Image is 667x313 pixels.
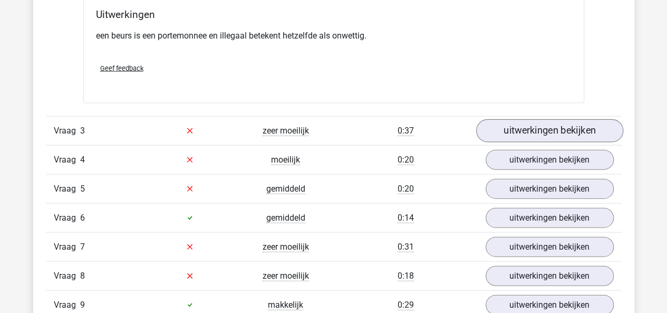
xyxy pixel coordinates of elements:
[486,266,614,286] a: uitwerkingen bekijken
[398,242,414,252] span: 0:31
[80,155,85,165] span: 4
[54,212,80,224] span: Vraag
[266,184,305,194] span: gemiddeld
[263,242,309,252] span: zeer moeilijk
[80,213,85,223] span: 6
[398,155,414,165] span: 0:20
[398,300,414,310] span: 0:29
[54,299,80,311] span: Vraag
[80,242,85,252] span: 7
[263,271,309,281] span: zeer moeilijk
[266,213,305,223] span: gemiddeld
[486,179,614,199] a: uitwerkingen bekijken
[398,271,414,281] span: 0:18
[486,150,614,170] a: uitwerkingen bekijken
[100,64,143,72] span: Geef feedback
[54,270,80,282] span: Vraag
[96,8,572,21] h4: Uitwerkingen
[486,237,614,257] a: uitwerkingen bekijken
[80,300,85,310] span: 9
[80,126,85,136] span: 3
[80,271,85,281] span: 8
[476,119,623,143] a: uitwerkingen bekijken
[268,300,303,310] span: makkelijk
[96,30,572,42] p: een beurs is een portemonnee en illegaal betekent hetzelfde als onwettig.
[486,208,614,228] a: uitwerkingen bekijken
[54,241,80,253] span: Vraag
[263,126,309,136] span: zeer moeilijk
[54,125,80,137] span: Vraag
[398,126,414,136] span: 0:37
[80,184,85,194] span: 5
[398,213,414,223] span: 0:14
[271,155,300,165] span: moeilijk
[398,184,414,194] span: 0:20
[54,154,80,166] span: Vraag
[54,183,80,195] span: Vraag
